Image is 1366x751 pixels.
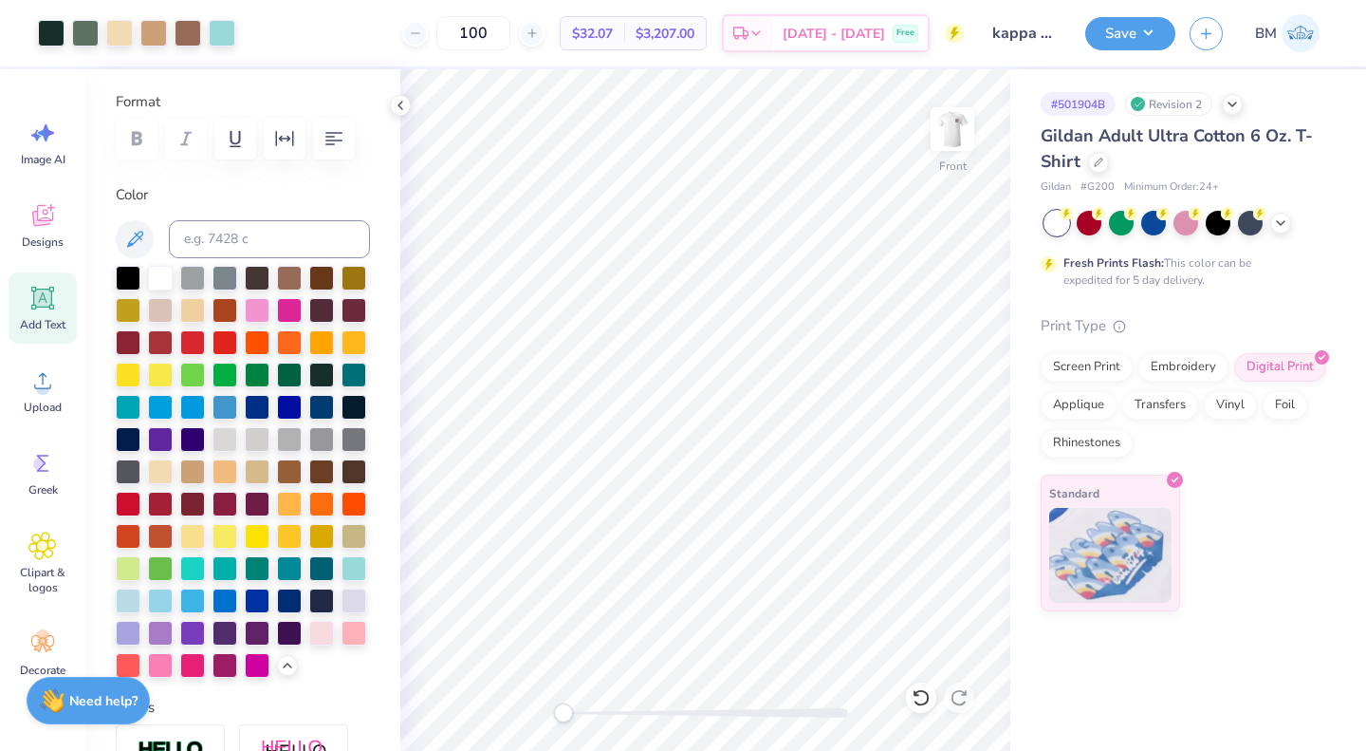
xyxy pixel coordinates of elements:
span: Standard [1049,483,1099,503]
label: Format [116,91,370,113]
div: Vinyl [1204,391,1257,420]
span: Decorate [20,663,65,678]
span: Gildan Adult Ultra Cotton 6 Oz. T-Shirt [1041,124,1313,173]
button: Save [1085,17,1175,50]
span: # G200 [1080,179,1115,196]
div: Applique [1041,391,1117,420]
span: Gildan [1041,179,1071,196]
div: Digital Print [1234,353,1326,382]
span: Minimum Order: 24 + [1124,179,1219,196]
div: Front [939,158,967,175]
span: BM [1255,23,1277,45]
div: Revision 2 [1125,92,1212,116]
div: This color can be expedited for 5 day delivery. [1063,254,1297,289]
div: Print Type [1041,315,1328,337]
span: Clipart & logos [11,565,74,595]
input: e.g. 7428 c [169,220,370,258]
span: Free [896,27,914,40]
span: Upload [24,400,62,415]
span: Image AI [21,152,65,167]
input: Untitled Design [978,14,1071,52]
strong: Need help? [69,692,138,710]
img: Brin Mccauley [1282,14,1320,52]
div: Transfers [1122,391,1198,420]
span: Greek [28,482,58,498]
input: – – [436,16,510,50]
label: Color [116,184,370,206]
span: Add Text [20,317,65,332]
div: Screen Print [1041,353,1133,382]
span: [DATE] - [DATE] [783,24,885,44]
div: Accessibility label [554,704,573,723]
img: Front [933,110,971,148]
strong: Fresh Prints Flash: [1063,255,1164,271]
span: Designs [22,235,64,250]
div: Embroidery [1138,353,1228,382]
a: BM [1246,14,1328,52]
div: Foil [1263,391,1307,420]
span: $32.07 [572,24,613,44]
span: $3,207.00 [636,24,694,44]
div: Rhinestones [1041,429,1133,458]
div: # 501904B [1041,92,1116,116]
img: Standard [1049,508,1172,603]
